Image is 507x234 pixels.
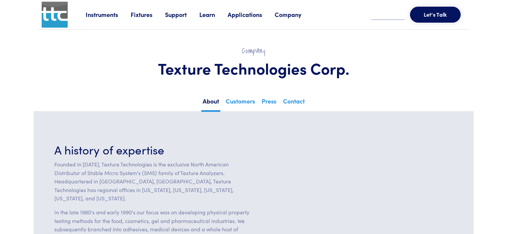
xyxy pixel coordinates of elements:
[201,96,220,112] a: About
[165,10,199,19] a: Support
[54,46,454,56] h2: Company
[410,7,461,23] button: Let's Talk
[54,141,250,157] h3: A history of expertise
[275,10,314,19] a: Company
[42,2,68,28] img: ttc_logo_1x1_v1.0.png
[54,160,250,203] p: Founded in [DATE], Texture Technologies is the exclusive North American Distributor of Stable Mic...
[224,96,256,110] a: Customers
[282,96,306,110] a: Contact
[86,10,131,19] a: Instruments
[131,10,165,19] a: Fixtures
[228,10,275,19] a: Applications
[199,10,228,19] a: Learn
[260,96,278,110] a: Press
[54,59,454,78] h1: Texture Technologies Corp.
